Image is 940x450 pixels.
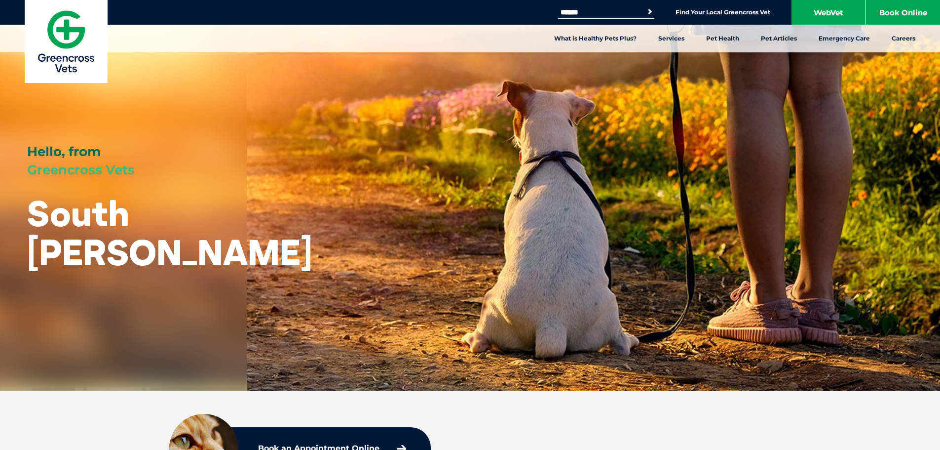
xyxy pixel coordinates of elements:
a: Pet Articles [750,25,808,52]
button: Search [645,7,655,17]
a: What is Healthy Pets Plus? [543,25,647,52]
a: Pet Health [695,25,750,52]
a: Find Your Local Greencross Vet [676,8,770,16]
a: Emergency Care [808,25,881,52]
span: Greencross Vets [27,162,135,178]
h1: South [PERSON_NAME] [27,194,312,272]
a: Services [647,25,695,52]
a: Careers [881,25,926,52]
span: Hello, from [27,144,101,160]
